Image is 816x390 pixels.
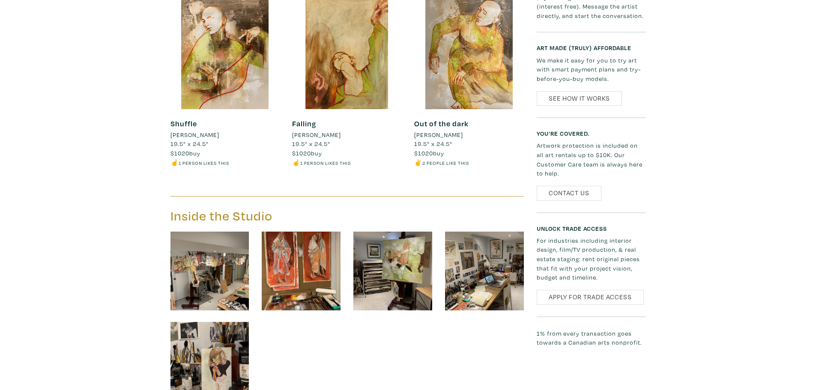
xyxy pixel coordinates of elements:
[292,130,401,140] a: [PERSON_NAME]
[170,149,200,157] span: buy
[414,140,452,148] span: 19.5" x 24.5"
[414,119,469,128] a: Out of the dark
[353,232,432,310] img: phpThumb.php
[292,149,311,157] span: $1020
[422,160,469,166] small: 2 people like this
[170,140,209,148] span: 19.5" x 24.5"
[262,232,341,310] img: phpThumb.php
[537,44,646,51] h6: Art made (truly) affordable
[170,130,219,140] li: [PERSON_NAME]
[537,141,646,178] p: Artwork protection is included on all art rentals up to $10K. Our Customer Care team is always he...
[179,160,229,166] small: 1 person likes this
[170,130,280,140] a: [PERSON_NAME]
[537,329,646,347] p: 1% from every transaction goes towards a Canadian arts nonprofit.
[292,149,322,157] span: buy
[414,130,523,140] a: [PERSON_NAME]
[537,130,646,137] h6: You’re covered.
[292,140,330,148] span: 19.5" x 24.5"
[300,160,351,166] small: 1 person likes this
[445,232,524,310] img: phpThumb.php
[292,119,316,128] a: Falling
[170,232,249,310] img: phpThumb.php
[537,290,644,305] a: Apply for Trade Access
[414,158,523,167] li: ✌️
[414,149,433,157] span: $1020
[170,208,341,224] h3: Inside the Studio
[414,130,463,140] li: [PERSON_NAME]
[292,130,341,140] li: [PERSON_NAME]
[292,158,401,167] li: ☝️
[537,236,646,282] p: For industries including interior design, film/TV production, & real estate staging: rent origina...
[414,149,444,157] span: buy
[537,186,601,201] a: Contact Us
[537,225,646,232] h6: Unlock Trade Access
[537,56,646,83] p: We make it easy for you to try art with smart payment plans and try-before-you-buy models.
[170,119,197,128] a: Shuffle
[537,91,622,106] a: See How It Works
[170,149,189,157] span: $1020
[170,158,280,167] li: ☝️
